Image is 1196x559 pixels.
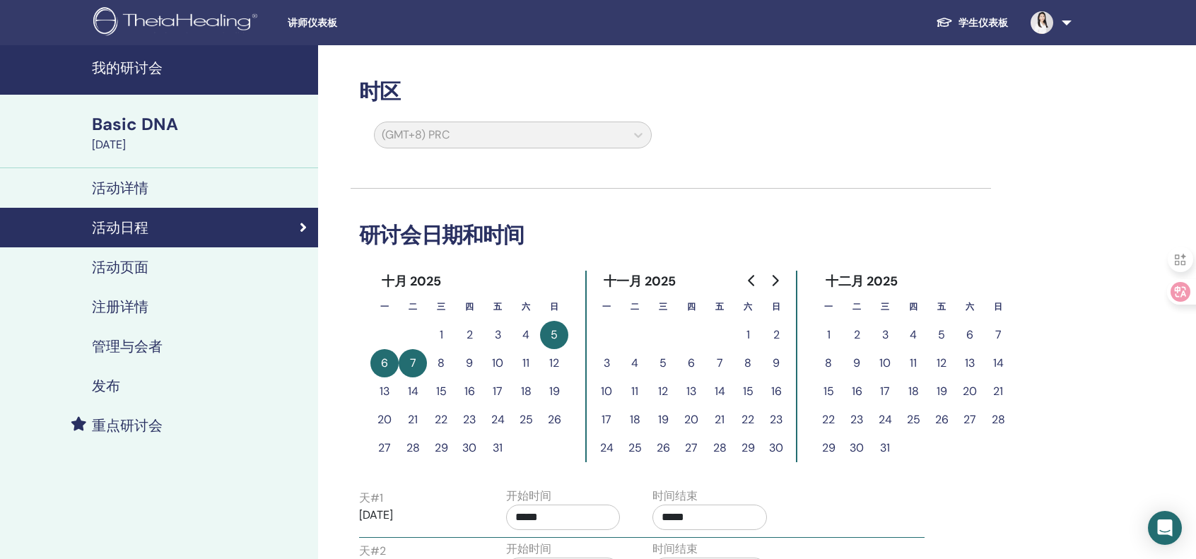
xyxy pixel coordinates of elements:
th: 星期二 [621,293,649,321]
button: 23 [762,406,790,434]
button: 30 [762,434,790,462]
div: 十二月 2025 [814,271,910,293]
th: 星期五 [483,293,512,321]
th: 星期六 [734,293,762,321]
h4: 我的研讨会 [92,59,310,76]
th: 星期日 [540,293,568,321]
p: [DATE] [359,507,474,524]
img: logo.png [93,7,262,39]
button: 15 [734,377,762,406]
button: 14 [705,377,734,406]
div: 十月 2025 [370,271,453,293]
th: 星期一 [370,293,399,321]
button: 14 [399,377,427,406]
h4: 重点研讨会 [92,417,163,434]
button: 5 [927,321,956,349]
label: 天 # 1 [359,490,383,507]
a: 学生仪表板 [925,10,1019,36]
button: 10 [592,377,621,406]
button: 15 [427,377,455,406]
button: 14 [984,349,1012,377]
button: 18 [899,377,927,406]
button: 9 [455,349,483,377]
th: 星期四 [455,293,483,321]
button: 11 [899,349,927,377]
h4: 注册详情 [92,298,148,315]
button: 3 [871,321,899,349]
button: 19 [927,377,956,406]
th: 星期四 [677,293,705,321]
div: Basic DNA [92,112,310,136]
button: 22 [814,406,843,434]
label: 时间结束 [652,541,698,558]
button: 27 [956,406,984,434]
button: 23 [843,406,871,434]
button: 30 [843,434,871,462]
label: 开始时间 [506,488,551,505]
div: Open Intercom Messenger [1148,511,1182,545]
button: 16 [843,377,871,406]
button: 26 [927,406,956,434]
button: 7 [399,349,427,377]
h4: 发布 [92,377,120,394]
button: 10 [483,349,512,377]
button: 24 [483,406,512,434]
th: 星期五 [927,293,956,321]
button: 24 [592,434,621,462]
button: 24 [871,406,899,434]
button: 3 [483,321,512,349]
button: 29 [734,434,762,462]
button: 2 [762,321,790,349]
th: 星期五 [705,293,734,321]
button: 29 [427,434,455,462]
h4: 活动页面 [92,259,148,276]
button: 27 [370,434,399,462]
h4: 活动日程 [92,219,148,236]
button: 22 [734,406,762,434]
button: 25 [512,406,540,434]
th: 星期日 [984,293,1012,321]
button: 10 [871,349,899,377]
button: 5 [649,349,677,377]
button: 17 [871,377,899,406]
button: 3 [592,349,621,377]
button: Go to next month [763,266,786,295]
button: 9 [762,349,790,377]
button: 7 [705,349,734,377]
button: 17 [483,377,512,406]
button: 4 [621,349,649,377]
button: 28 [399,434,427,462]
button: 19 [540,377,568,406]
button: 8 [814,349,843,377]
div: 十一月 2025 [592,271,688,293]
th: 星期三 [871,293,899,321]
button: 9 [843,349,871,377]
th: 星期六 [512,293,540,321]
th: 星期三 [427,293,455,321]
th: 星期一 [592,293,621,321]
button: 6 [370,349,399,377]
button: 12 [927,349,956,377]
button: 26 [649,434,677,462]
th: 星期二 [843,293,871,321]
button: 12 [649,377,677,406]
a: Basic DNA[DATE] [83,112,318,153]
button: 23 [455,406,483,434]
button: 16 [762,377,790,406]
button: 16 [455,377,483,406]
h3: 研讨会日期和时间 [351,223,991,248]
th: 星期四 [899,293,927,321]
button: 20 [370,406,399,434]
th: 星期日 [762,293,790,321]
img: graduation-cap-white.svg [936,16,953,28]
button: 8 [734,349,762,377]
button: 31 [871,434,899,462]
button: 17 [592,406,621,434]
button: Go to previous month [741,266,763,295]
button: 25 [621,434,649,462]
span: 讲师仪表板 [288,16,500,30]
h3: 时区 [351,79,991,105]
button: 4 [899,321,927,349]
button: 19 [649,406,677,434]
button: 15 [814,377,843,406]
